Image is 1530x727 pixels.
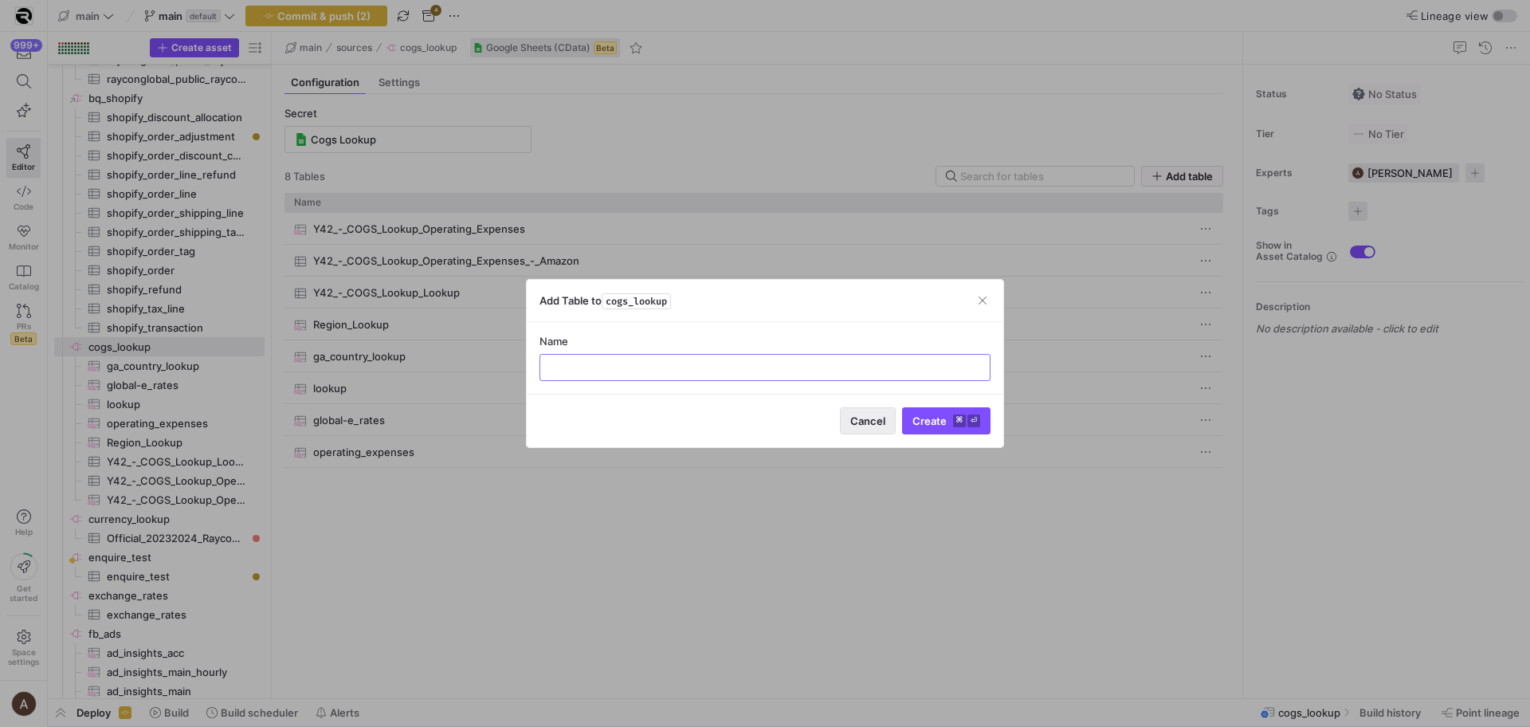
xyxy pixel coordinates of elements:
[912,415,980,427] span: Create
[967,415,980,427] kbd: ⏎
[840,407,896,434] button: Cancel
[953,415,966,427] kbd: ⌘
[902,407,991,434] button: Create⌘⏎
[850,415,885,427] span: Cancel
[539,335,568,348] span: Name
[602,293,671,309] span: cogs_lookup
[539,294,671,307] h3: Add Table to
